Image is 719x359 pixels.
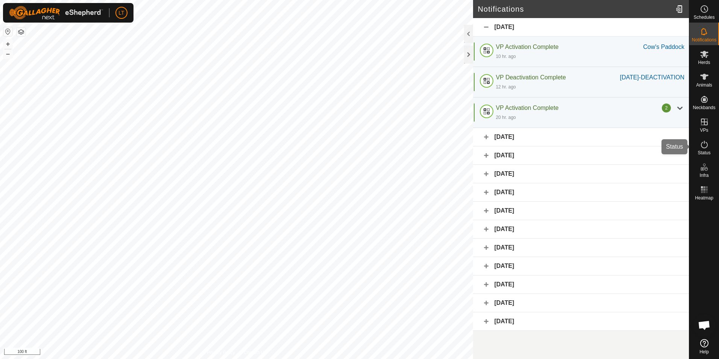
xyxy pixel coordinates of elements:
div: [DATE] [473,294,689,312]
div: [DATE] [473,18,689,37]
a: Open chat [693,314,716,336]
span: Status [698,151,710,155]
div: 12 hr. ago [496,84,516,90]
div: [DATE] [473,312,689,331]
div: [DATE] [473,128,689,146]
div: Cow's Paddock [643,43,684,52]
div: 20 hr. ago [496,114,516,121]
div: [DATE] [473,202,689,220]
span: Notifications [692,38,716,42]
div: [DATE] [473,275,689,294]
span: VP Deactivation Complete [496,74,566,81]
a: Contact Us [244,349,266,356]
div: 10 hr. ago [496,53,516,60]
a: Privacy Policy [207,349,235,356]
span: VP Activation Complete [496,44,558,50]
span: Help [699,350,709,354]
span: Heatmap [695,196,713,200]
img: Gallagher Logo [9,6,103,20]
div: [DATE] [473,257,689,275]
span: LT [118,9,124,17]
span: Herds [698,60,710,65]
div: [DATE]-DEACTIVATION [620,73,684,82]
button: – [3,49,12,58]
h2: Notifications [478,5,672,14]
span: Schedules [693,15,714,20]
span: Animals [696,83,712,87]
div: [DATE] [473,239,689,257]
button: Map Layers [17,27,26,37]
div: [DATE] [473,220,689,239]
span: VP Activation Complete [496,105,558,111]
div: 2 [662,103,671,113]
div: [DATE] [473,183,689,202]
div: [DATE] [473,146,689,165]
span: VPs [700,128,708,132]
button: Reset Map [3,27,12,36]
div: [DATE] [473,165,689,183]
span: Infra [699,173,708,178]
span: Neckbands [693,105,715,110]
button: + [3,40,12,49]
a: Help [689,336,719,357]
